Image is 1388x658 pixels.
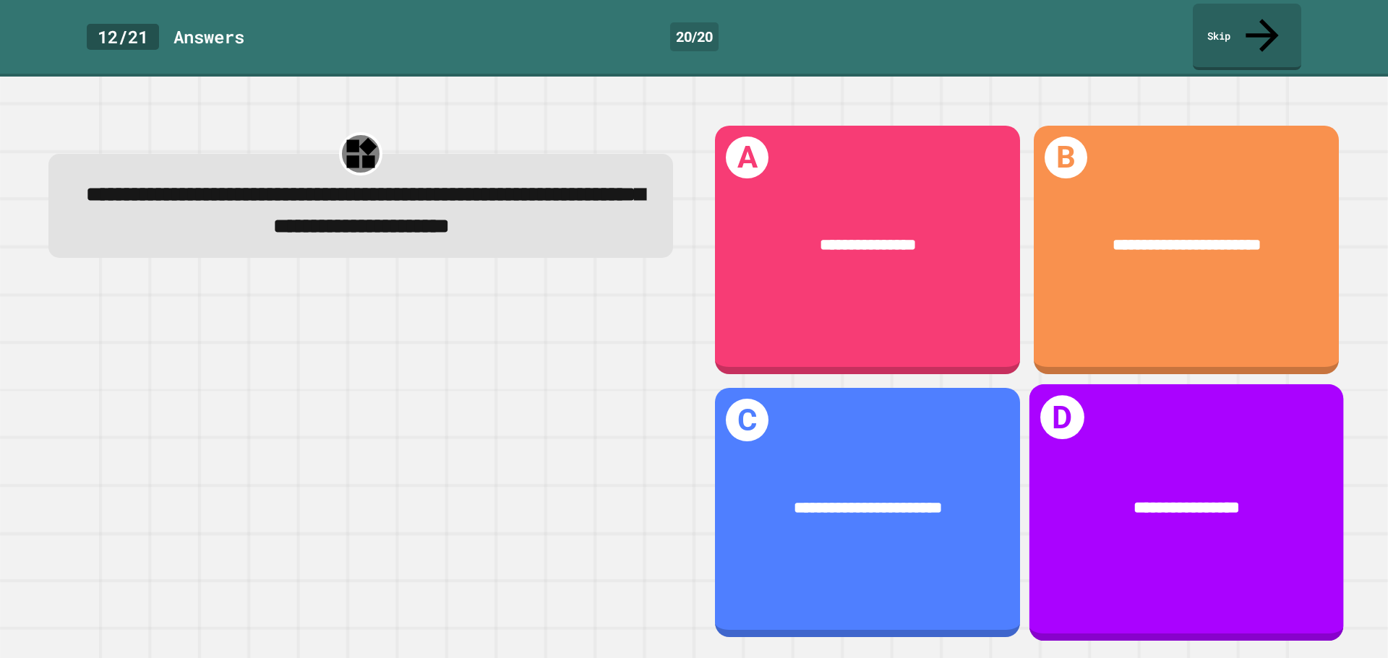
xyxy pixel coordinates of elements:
div: 20 / 20 [670,22,719,51]
h1: B [1045,137,1087,179]
h1: D [1040,396,1084,440]
h1: A [726,137,768,179]
h1: C [726,399,768,441]
div: Answer s [173,24,244,50]
a: Skip [1193,4,1301,70]
div: 12 / 21 [87,24,159,50]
